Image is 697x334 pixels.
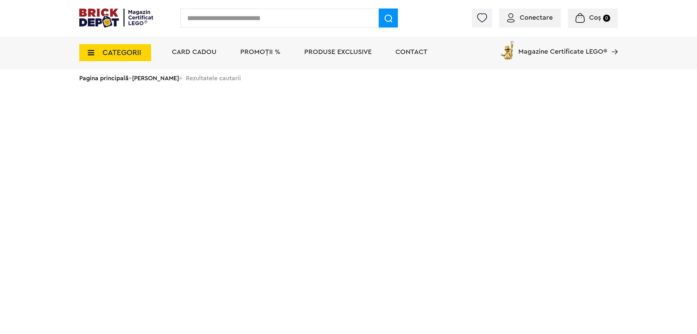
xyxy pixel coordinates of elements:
a: Magazine Certificate LEGO® [607,39,618,46]
div: > > Rezultatele cautarii [79,69,618,87]
a: Contact [395,49,427,55]
span: Coș [589,14,601,21]
span: CATEGORII [102,49,141,56]
a: Conectare [507,14,553,21]
a: [PERSON_NAME] [132,75,179,81]
a: PROMOȚII % [240,49,280,55]
small: 0 [603,15,610,22]
a: Pagina principală [79,75,129,81]
a: Card Cadou [172,49,216,55]
a: Produse exclusive [304,49,372,55]
span: Magazine Certificate LEGO® [518,39,607,55]
span: Conectare [520,14,553,21]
